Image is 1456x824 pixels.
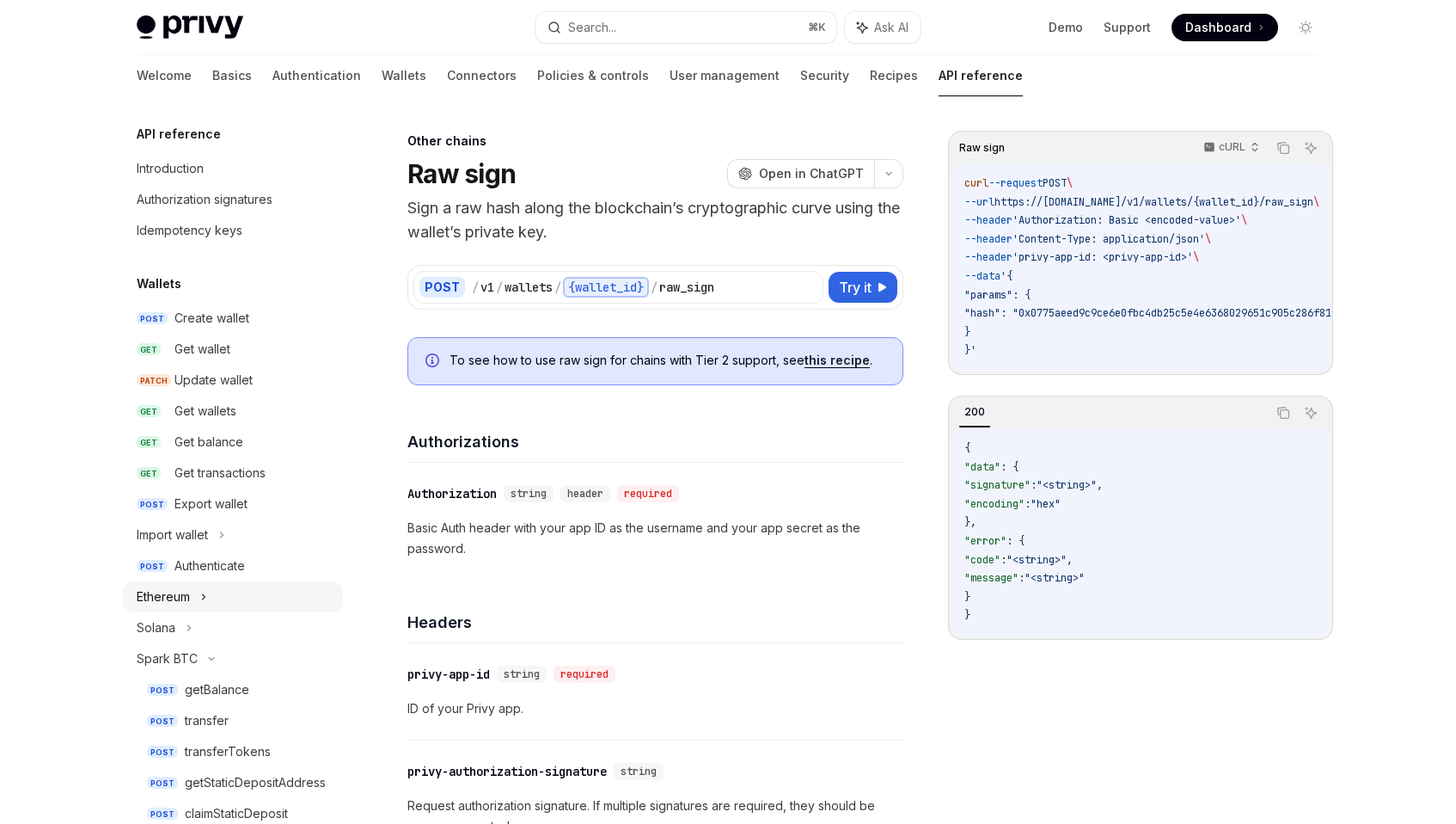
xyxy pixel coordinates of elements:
span: POST [1043,176,1067,190]
span: Try it [839,277,872,298]
a: Dashboard [1172,14,1278,41]
div: Other chains [407,132,903,150]
a: Introduction [123,153,343,184]
span: 'Authorization: Basic <encoded-value>' [1012,213,1241,227]
div: privy-app-id [407,666,490,683]
div: / [554,279,561,296]
a: User management [670,55,780,96]
div: claimStaticDeposit [185,803,288,824]
span: }' [964,343,976,357]
button: Ask AI [1300,402,1322,424]
span: , [1097,478,1103,492]
span: \ [1313,195,1319,209]
div: Idempotency keys [137,220,242,241]
div: transfer [185,710,229,731]
span: "<string>" [1037,478,1097,492]
div: v1 [480,279,494,296]
div: Ethereum [137,587,190,607]
span: GET [137,343,161,356]
span: POST [137,498,168,511]
h4: Authorizations [407,430,903,453]
span: \ [1067,176,1073,190]
div: Get wallets [174,401,236,421]
p: Basic Auth header with your app ID as the username and your app secret as the password. [407,518,903,559]
span: POST [137,312,168,325]
span: : [1031,478,1037,492]
div: Search... [568,17,616,38]
button: Ask AI [1300,137,1322,159]
h4: Headers [407,611,903,634]
div: Get balance [174,432,243,452]
div: Solana [137,618,175,638]
div: transferTokens [185,741,271,762]
span: : { [1000,460,1019,474]
a: POSTgetStaticDepositAddress [123,767,343,798]
span: : [1019,571,1025,585]
span: : { [1006,534,1025,548]
span: POST [147,777,178,790]
span: https://[DOMAIN_NAME]/v1/wallets/{wallet_id}/raw_sign [994,195,1313,209]
a: GETGet wallet [123,334,343,365]
div: / [651,279,658,296]
a: API reference [939,55,1023,96]
p: ID of your Privy app. [407,698,903,719]
div: getStaticDepositAddress [185,772,326,793]
div: Spark BTC [137,649,198,669]
span: "<string>" [1006,553,1067,567]
span: POST [147,808,178,821]
button: Search...⌘K [535,12,836,43]
a: Security [800,55,849,96]
span: '{ [1000,269,1012,283]
a: PATCHUpdate wallet [123,365,343,396]
span: GET [137,436,161,449]
button: Copy the contents from the code block [1272,402,1294,424]
a: GETGet balance [123,427,343,458]
span: \ [1193,250,1199,264]
span: curl [964,176,988,190]
span: PATCH [137,374,171,387]
p: Sign a raw hash along the blockchain’s cryptographic curve using the wallet’s private key. [407,196,903,244]
h5: Wallets [137,274,181,294]
a: Support [1104,19,1151,36]
a: POSTtransfer [123,705,343,736]
button: Toggle dark mode [1292,14,1319,41]
span: POST [147,746,178,759]
span: --header [964,213,1012,227]
span: } [964,325,970,339]
span: Open in ChatGPT [759,165,864,182]
svg: Info [425,354,443,371]
button: Ask AI [845,12,921,43]
a: Authentication [272,55,361,96]
div: Get transactions [174,463,266,483]
span: "code" [964,553,1000,567]
div: 200 [959,402,990,422]
a: this recipe [804,353,870,368]
span: { [964,441,970,455]
div: POST [419,277,465,298]
a: POSTAuthenticate [123,550,343,581]
a: Welcome [137,55,192,96]
div: / [472,279,479,296]
a: Connectors [447,55,517,96]
span: GET [137,405,161,418]
span: : [1000,553,1006,567]
span: 'privy-app-id: <privy-app-id>' [1012,250,1193,264]
span: To see how to use raw sign for chains with Tier 2 support, see . [450,352,885,369]
a: POSTExport wallet [123,489,343,520]
div: Update wallet [174,370,253,390]
span: "hex" [1031,497,1061,511]
span: --header [964,232,1012,246]
span: }, [964,515,976,529]
span: "error" [964,534,1006,548]
h5: API reference [137,124,221,145]
span: "encoding" [964,497,1025,511]
a: Wallets [382,55,426,96]
span: : [1025,497,1031,511]
div: required [554,666,615,683]
span: POST [147,684,178,697]
div: Export wallet [174,494,248,514]
span: \ [1205,232,1211,246]
div: wallets [505,279,553,296]
span: --url [964,195,994,209]
a: POSTtransferTokens [123,736,343,767]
